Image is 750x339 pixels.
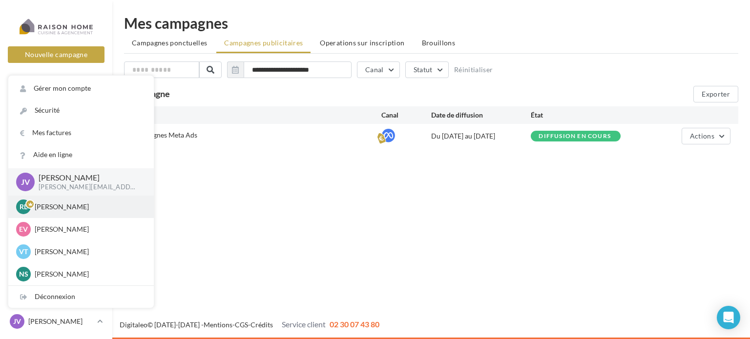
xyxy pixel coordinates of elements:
p: [PERSON_NAME] [28,317,93,326]
span: Brouillons [422,39,456,47]
div: Déconnexion [8,286,154,308]
p: [PERSON_NAME] [35,247,142,257]
a: Sécurité [8,100,154,121]
p: [PERSON_NAME][EMAIL_ADDRESS][DOMAIN_NAME] [39,183,138,192]
a: Visibilité en ligne [6,147,106,167]
a: Médiathèque [6,219,106,240]
a: Mentions [204,320,232,329]
span: VT [19,247,28,257]
button: Nouvelle campagne [8,46,104,63]
p: [PERSON_NAME] [35,224,142,234]
span: EV [19,224,28,234]
div: Date de diffusion [431,110,531,120]
a: Opérations [6,98,106,118]
a: Digitaleo [120,320,147,329]
button: Statut [405,61,449,78]
a: JV [PERSON_NAME] [8,312,104,331]
span: NS [19,269,28,279]
a: Campagnes [6,171,106,192]
p: [PERSON_NAME] [35,269,142,279]
div: Nom [132,110,381,120]
a: Aide en ligne [8,144,154,166]
button: Notifications [6,73,103,94]
button: Canal [357,61,400,78]
span: 02 30 07 43 80 [330,319,379,329]
button: Exporter [693,86,738,102]
a: Calendrier [6,244,106,264]
div: État [531,110,630,120]
a: CGS [235,320,248,329]
div: Du [DATE] au [DATE] [431,131,531,141]
span: Campagnes ponctuelles [132,39,207,47]
a: Crédits [250,320,273,329]
div: Diffusion en cours [539,133,611,140]
p: [PERSON_NAME] [39,172,138,183]
a: Boîte de réception5 [6,121,106,142]
span: RL [20,202,27,212]
div: Canal [381,110,431,120]
span: Service client [282,319,326,329]
span: Actions [690,132,714,140]
span: Operations sur inscription [320,39,404,47]
a: Contacts [6,195,106,216]
span: JV [21,176,30,187]
p: [PERSON_NAME] [35,202,142,212]
a: Mes factures [8,122,154,144]
div: Open Intercom Messenger [717,306,740,329]
button: Actions [682,128,730,144]
a: Gérer mon compte [8,78,154,100]
span: Campagnes Meta Ads [132,131,197,139]
button: Réinitialiser [454,66,493,74]
span: © [DATE]-[DATE] - - - [120,320,379,329]
div: Mes campagnes [124,16,738,30]
span: JV [13,317,21,326]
